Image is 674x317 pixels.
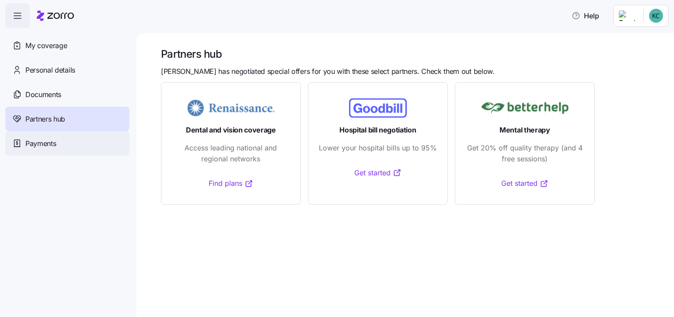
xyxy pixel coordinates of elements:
[5,33,129,58] a: My coverage
[25,65,75,76] span: Personal details
[5,131,129,156] a: Payments
[5,58,129,82] a: Personal details
[339,125,416,136] span: Hospital bill negotiation
[25,138,56,149] span: Payments
[161,47,662,61] h1: Partners hub
[319,143,437,153] span: Lower your hospital bills up to 95%
[209,178,253,189] a: Find plans
[25,114,65,125] span: Partners hub
[355,167,402,178] a: Get started
[572,10,599,21] span: Help
[649,9,663,23] img: c1121e28a5c8381fe0dc3f30f92732fc
[5,107,129,131] a: Partners hub
[172,143,290,164] span: Access leading national and regional networks
[499,125,550,136] span: Mental therapy
[565,7,606,24] button: Help
[502,178,548,189] a: Get started
[161,66,495,77] span: [PERSON_NAME] has negotiated special offers for you with these select partners. Check them out be...
[25,89,61,100] span: Documents
[186,125,276,136] span: Dental and vision coverage
[466,143,584,164] span: Get 20% off quality therapy (and 4 free sessions)
[619,10,636,21] img: Employer logo
[25,40,67,51] span: My coverage
[5,82,129,107] a: Documents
